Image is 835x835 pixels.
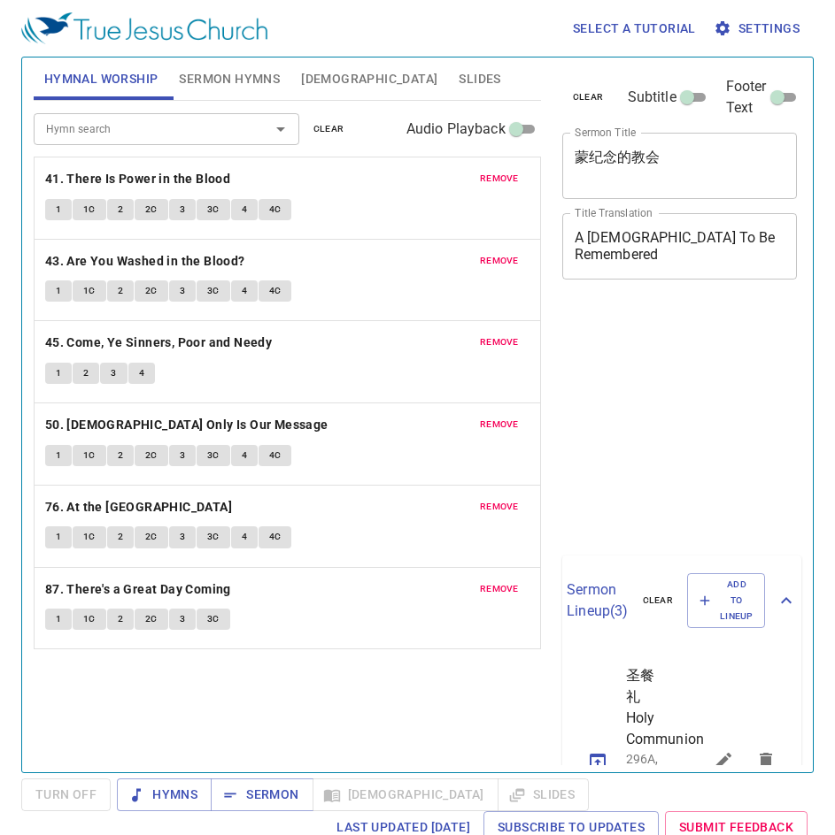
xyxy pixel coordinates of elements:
span: 4 [139,365,144,381]
span: remove [480,334,519,350]
span: remove [480,417,519,433]
button: Hymns [117,778,212,811]
p: Sermon Lineup ( 3 ) [567,579,628,622]
button: 4C [259,199,292,220]
button: 4 [231,445,258,466]
button: 3C [197,445,230,466]
span: 2C [145,529,158,545]
span: 3C [207,202,220,218]
span: 1 [56,365,61,381]
button: Select a tutorial [566,12,703,45]
span: clear [313,121,344,137]
span: 1 [56,202,61,218]
button: remove [469,414,530,435]
span: 4C [269,529,282,545]
span: Hymnal Worship [44,68,158,90]
span: remove [480,171,519,187]
button: 3 [169,280,196,302]
span: Audio Playback [406,119,506,140]
span: 1 [56,529,61,545]
b: 45. Come, Ye Sinners, Poor and Needy [45,332,272,354]
button: 4 [128,363,155,384]
b: 76. At the [GEOGRAPHIC_DATA] [45,496,232,518]
textarea: 蒙纪念的教会 [575,149,785,182]
button: 41. There Is Power in the Blood [45,168,234,190]
button: 43. Are You Washed in the Blood? [45,250,248,272]
button: remove [469,250,530,272]
button: 2C [135,280,168,302]
span: Footer Text [726,76,767,119]
span: 1 [56,283,61,299]
button: 45. Come, Ye Sinners, Poor and Needy [45,332,275,354]
span: 1C [83,283,96,299]
button: 1C [73,609,106,630]
span: 4 [242,529,247,545]
button: 1 [45,280,72,302]
span: 3 [111,365,116,381]
button: 2C [135,526,168,548]
span: Slides [459,68,500,90]
button: remove [469,496,530,517]
button: 3C [197,199,230,220]
button: 3C [197,609,230,630]
iframe: from-child [555,298,753,548]
button: 1 [45,526,72,548]
button: 3 [169,526,196,548]
button: 4 [231,199,258,220]
button: 3 [169,609,196,630]
div: Sermon Lineup(3)clearAdd to Lineup [562,555,801,647]
span: remove [480,253,519,269]
button: 87. There's a Great Day Coming [45,578,234,601]
span: 3C [207,529,220,545]
span: 4C [269,202,282,218]
button: 3 [169,199,196,220]
button: 4 [231,280,258,302]
span: clear [643,593,674,609]
span: 4C [269,283,282,299]
button: 1 [45,363,72,384]
button: 1C [73,526,106,548]
button: 4C [259,280,292,302]
span: 3C [207,448,220,463]
button: 3C [197,280,230,302]
button: 3 [169,445,196,466]
span: 3C [207,611,220,627]
span: 圣餐礼 Holy Communion [626,665,660,750]
button: 2 [73,363,99,384]
span: 4 [242,202,247,218]
button: 4C [259,445,292,466]
button: 1C [73,445,106,466]
button: clear [303,119,355,140]
span: 3 [180,283,185,299]
button: remove [469,578,530,600]
button: 3C [197,526,230,548]
button: 4C [259,526,292,548]
span: 1C [83,202,96,218]
button: 2 [107,445,134,466]
span: 2C [145,283,158,299]
img: True Jesus Church [21,12,267,44]
button: 1 [45,609,72,630]
span: Hymns [131,784,197,806]
span: Select a tutorial [573,18,696,40]
span: 1C [83,529,96,545]
span: [DEMOGRAPHIC_DATA] [301,68,437,90]
button: Sermon [211,778,313,811]
button: clear [562,87,615,108]
button: 2 [107,609,134,630]
span: 2 [118,448,123,463]
button: 2C [135,199,168,220]
button: 1 [45,199,72,220]
button: 2 [107,526,134,548]
button: Settings [710,12,807,45]
span: 3C [207,283,220,299]
button: 3 [100,363,127,384]
span: 2 [83,365,89,381]
span: clear [573,89,604,105]
button: remove [469,332,530,353]
span: remove [480,499,519,515]
span: 2 [118,611,123,627]
span: 2C [145,448,158,463]
span: 3 [180,448,185,463]
button: 50. [DEMOGRAPHIC_DATA] Only Is Our Message [45,414,331,436]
